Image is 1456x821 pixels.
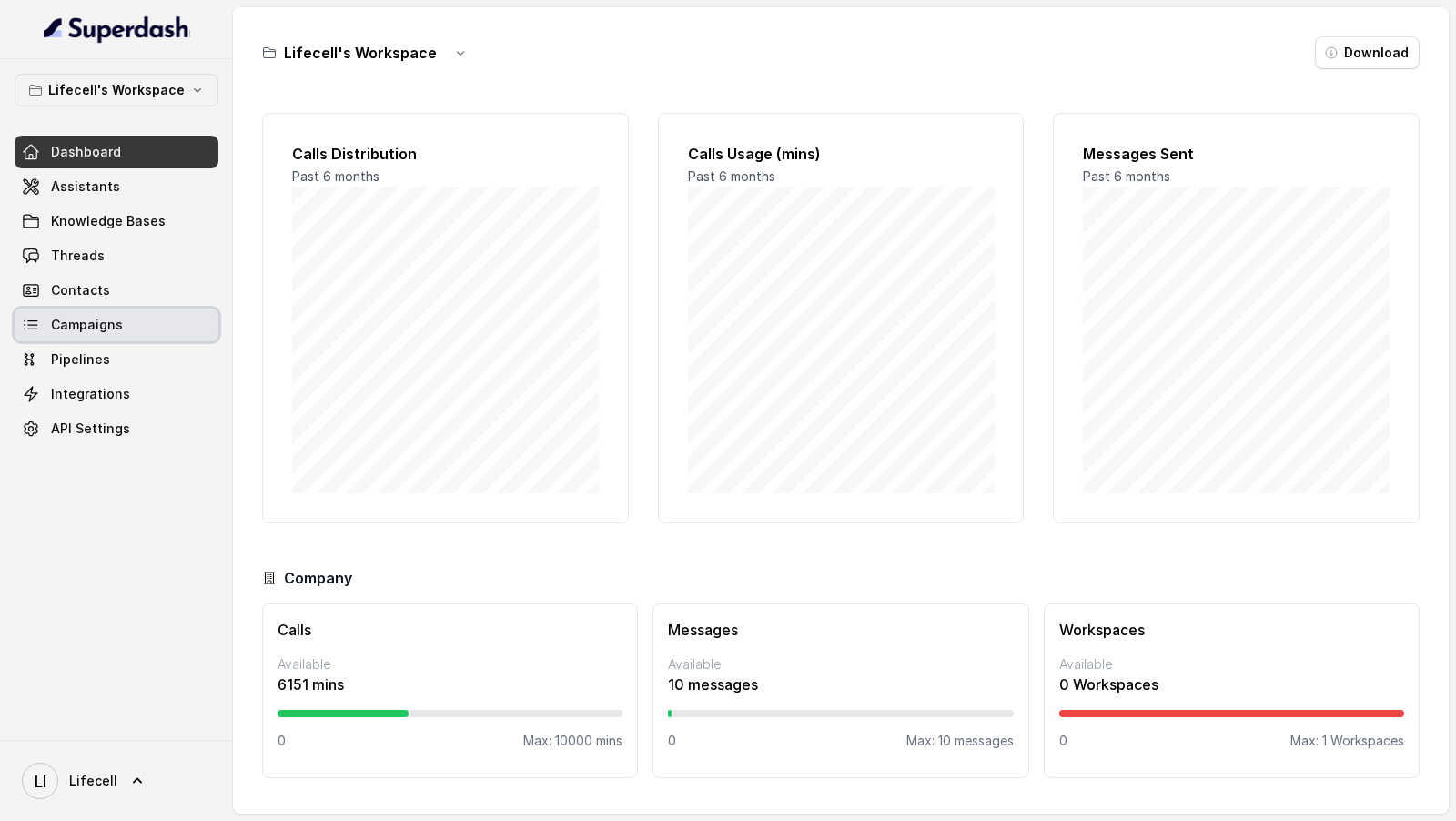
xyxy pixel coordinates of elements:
h3: Company [284,567,352,589]
p: Available [1059,655,1404,674]
p: 6151 mins [278,674,622,695]
span: Threads [51,247,105,265]
p: Available [668,655,1013,674]
h3: Messages [668,619,1013,641]
h2: Calls Distribution [292,143,599,165]
span: Assistants [51,177,120,196]
a: Contacts [15,274,218,307]
p: Max: 1 Workspaces [1290,732,1404,750]
span: Past 6 months [292,168,379,184]
p: 0 Workspaces [1059,674,1404,695]
a: Knowledge Bases [15,205,218,238]
h3: Lifecell's Workspace [284,42,437,64]
a: Integrations [15,378,218,410]
a: Threads [15,239,218,272]
button: Download [1315,36,1420,69]
p: 0 [668,732,676,750]
span: Campaigns [51,316,123,334]
a: Campaigns [15,309,218,341]
h3: Calls [278,619,622,641]
text: LI [35,772,46,791]
h3: Workspaces [1059,619,1404,641]
p: Max: 10000 mins [523,732,622,750]
p: Lifecell's Workspace [48,79,185,101]
a: Assistants [15,170,218,203]
span: Contacts [51,281,110,299]
span: Lifecell [69,772,117,790]
a: Dashboard [15,136,218,168]
span: Integrations [51,385,130,403]
span: Pipelines [51,350,110,369]
h2: Calls Usage (mins) [688,143,995,165]
a: Pipelines [15,343,218,376]
h2: Messages Sent [1083,143,1390,165]
a: Lifecell [15,755,218,806]
p: 0 [278,732,286,750]
span: Past 6 months [688,168,775,184]
span: API Settings [51,420,130,438]
p: Available [278,655,622,674]
img: light.svg [44,15,190,44]
p: 10 messages [668,674,1013,695]
span: Past 6 months [1083,168,1170,184]
a: API Settings [15,412,218,445]
button: Lifecell's Workspace [15,74,218,106]
p: Max: 10 messages [906,732,1014,750]
span: Dashboard [51,143,121,161]
span: Knowledge Bases [51,212,166,230]
p: 0 [1059,732,1067,750]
